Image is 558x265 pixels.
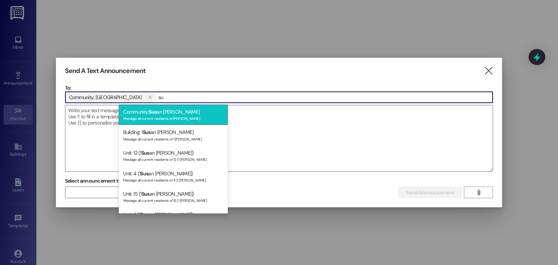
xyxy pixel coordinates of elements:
[399,187,462,198] button: Send Announcement
[69,93,142,102] span: Community: Alto
[476,189,481,195] i: 
[119,105,228,125] div: Community: an [PERSON_NAME]
[123,135,223,142] div: Message all current residents of 1 [PERSON_NAME]
[406,189,454,196] span: Send Announcement
[119,207,228,228] div: Unit: 8 (1 an [PERSON_NAME])
[143,129,151,135] span: Sus
[123,176,223,183] div: Message all current residents of 4 (1 [PERSON_NAME]
[123,197,223,203] div: Message all current residents of 15 (1 [PERSON_NAME]
[141,150,149,156] span: Sus
[123,156,223,162] div: Message all current residents of 12 (1 [PERSON_NAME]
[119,187,228,207] div: Unit: 15 (1 an [PERSON_NAME])
[156,92,493,103] input: Type to select the units, buildings, or communities you want to message. (e.g. 'Unit 1A', 'Buildi...
[140,211,148,218] span: Sus
[65,175,150,187] label: Select announcement type (optional)
[65,67,146,75] h3: Send A Text Announcement
[123,115,223,121] div: Message all current residents of [PERSON_NAME]
[142,191,150,197] span: Sus
[145,93,155,102] button: Community: Alto
[149,109,157,115] span: Sus
[119,146,228,166] div: Unit: 12 (1 an [PERSON_NAME])
[119,125,228,146] div: Building: 1 an [PERSON_NAME]
[148,94,152,100] i: 
[65,84,493,91] p: To:
[140,170,148,177] span: Sus
[484,67,493,75] i: 
[119,166,228,187] div: Unit: 4 (1 an [PERSON_NAME])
